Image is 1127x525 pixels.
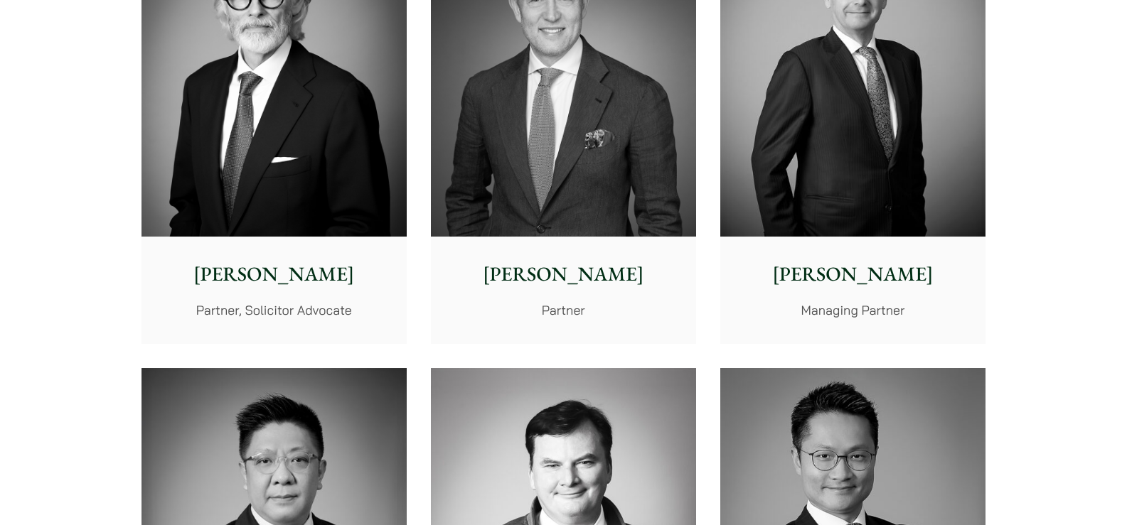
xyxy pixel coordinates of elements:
[732,301,974,320] p: Managing Partner
[442,301,685,320] p: Partner
[442,259,685,289] p: [PERSON_NAME]
[153,301,395,320] p: Partner, Solicitor Advocate
[732,259,974,289] p: [PERSON_NAME]
[153,259,395,289] p: [PERSON_NAME]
